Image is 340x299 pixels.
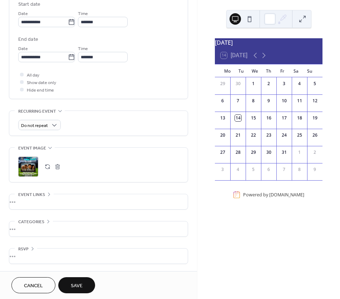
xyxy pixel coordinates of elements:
[18,191,45,198] span: Event links
[24,282,43,290] span: Cancel
[27,79,56,87] span: Show date only
[281,98,287,104] div: 10
[234,64,248,77] div: Tu
[11,277,55,293] button: Cancel
[220,80,226,87] div: 29
[220,98,226,104] div: 6
[296,115,303,121] div: 18
[303,64,317,77] div: Su
[312,149,318,156] div: 2
[266,115,272,121] div: 16
[18,36,38,43] div: End date
[18,218,44,226] span: Categories
[296,98,303,104] div: 11
[296,149,303,156] div: 1
[9,221,188,236] div: •••
[281,166,287,173] div: 7
[18,245,29,253] span: RSVP
[71,282,83,290] span: Save
[250,80,257,87] div: 1
[27,87,54,94] span: Hide end time
[235,149,241,156] div: 28
[235,166,241,173] div: 4
[243,192,304,198] div: Powered by
[266,98,272,104] div: 9
[266,166,272,173] div: 6
[9,194,188,209] div: •••
[262,64,275,77] div: Th
[78,45,88,53] span: Time
[220,149,226,156] div: 27
[266,80,272,87] div: 2
[289,64,303,77] div: Sa
[18,1,40,8] div: Start date
[18,108,56,115] span: Recurring event
[312,80,318,87] div: 5
[221,64,234,77] div: Mo
[281,149,287,156] div: 31
[250,98,257,104] div: 8
[266,132,272,138] div: 23
[312,98,318,104] div: 12
[27,72,39,79] span: All day
[250,166,257,173] div: 5
[281,80,287,87] div: 3
[18,10,28,18] span: Date
[248,64,262,77] div: We
[250,115,257,121] div: 15
[235,132,241,138] div: 21
[9,249,188,264] div: •••
[220,115,226,121] div: 13
[296,132,303,138] div: 25
[281,115,287,121] div: 17
[18,144,46,152] span: Event image
[269,192,304,198] a: [DOMAIN_NAME]
[21,122,48,130] span: Do not repeat
[235,115,241,121] div: 14
[235,98,241,104] div: 7
[281,132,287,138] div: 24
[312,115,318,121] div: 19
[215,38,322,47] div: [DATE]
[250,132,257,138] div: 22
[312,166,318,173] div: 9
[276,64,289,77] div: Fr
[312,132,318,138] div: 26
[220,166,226,173] div: 3
[250,149,257,156] div: 29
[18,45,28,53] span: Date
[235,80,241,87] div: 30
[296,166,303,173] div: 8
[266,149,272,156] div: 30
[18,157,38,177] div: ;
[296,80,303,87] div: 4
[78,10,88,18] span: Time
[58,277,95,293] button: Save
[220,132,226,138] div: 20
